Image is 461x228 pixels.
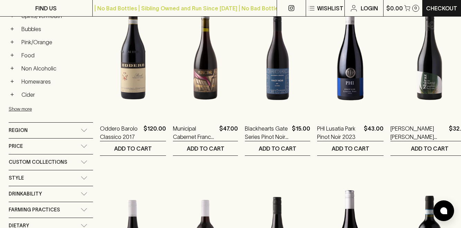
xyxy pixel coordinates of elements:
p: $120.00 [144,124,166,141]
button: + [9,26,16,32]
span: Style [9,174,24,182]
div: Custom Collections [9,154,93,170]
a: Non Alcoholic [18,63,93,74]
div: Price [9,139,93,154]
span: Farming Practices [9,206,60,214]
a: Food [18,49,93,61]
span: Region [9,126,28,135]
a: Blackhearts Gate Series Pinot Noir 2021 [245,124,289,141]
p: ADD TO CART [332,144,369,153]
a: Municipal Cabernet Franc 2021 [173,124,216,141]
button: + [9,52,16,59]
button: + [9,78,16,85]
p: $43.00 [364,124,384,141]
span: Drinkability [9,190,42,198]
p: $15.00 [292,124,310,141]
button: ADD TO CART [100,141,166,155]
p: ADD TO CART [114,144,152,153]
a: Cider [18,89,93,101]
a: PHI Lusatia Park Pinot Noir 2023 [317,124,361,141]
p: Checkout [426,4,457,12]
button: + [9,39,16,46]
div: Farming Practices [9,202,93,218]
button: Show more [9,102,99,116]
p: ADD TO CART [259,144,296,153]
span: Price [9,142,23,151]
a: Pink/Orange [18,36,93,48]
img: bubble-icon [440,207,447,214]
a: Oddero Barolo Classico 2017 [100,124,141,141]
a: Bubbles [18,23,93,35]
p: $47.00 [219,124,238,141]
p: FIND US [35,4,57,12]
div: Style [9,170,93,186]
p: Login [361,4,378,12]
a: [PERSON_NAME] [PERSON_NAME] Shiraz 2024 [390,124,446,141]
button: + [9,12,16,19]
p: 0 [414,6,417,10]
div: Drinkability [9,186,93,202]
p: ADD TO CART [411,144,449,153]
button: ADD TO CART [317,141,384,155]
button: + [9,65,16,72]
div: Region [9,123,93,138]
button: ADD TO CART [245,141,310,155]
p: $0.00 [386,4,403,12]
p: Wishlist [317,4,343,12]
p: ADD TO CART [187,144,224,153]
span: Custom Collections [9,158,67,167]
a: Homewares [18,76,93,87]
button: ADD TO CART [173,141,238,155]
button: + [9,91,16,98]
